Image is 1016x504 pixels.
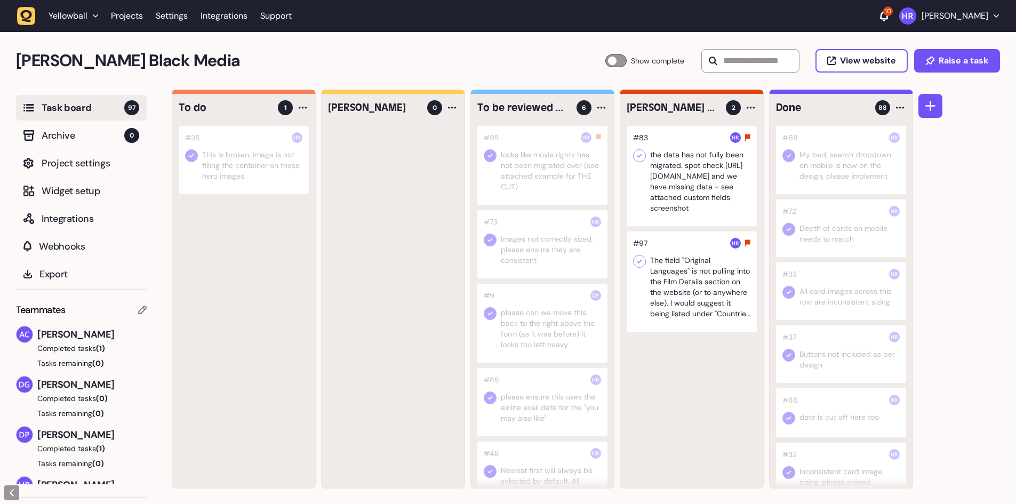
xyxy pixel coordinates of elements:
[966,454,1011,499] iframe: LiveChat chat widget
[914,49,1000,73] button: Raise a task
[581,132,591,143] img: Harry Robinson
[477,100,569,115] h4: To be reviewed by Yellowball
[124,100,139,115] span: 97
[16,443,138,454] button: Completed tasks(1)
[37,327,147,342] span: [PERSON_NAME]
[96,394,108,403] span: (0)
[37,477,147,492] span: [PERSON_NAME]
[328,100,420,115] h4: Harry
[590,374,601,385] img: Harry Robinson
[201,6,247,26] a: Integrations
[889,449,900,460] img: Harry Robinson
[899,7,999,25] button: [PERSON_NAME]
[16,150,147,176] button: Project settings
[16,261,147,287] button: Export
[889,206,900,217] img: Harry Robinson
[284,103,287,113] span: 1
[156,6,188,26] a: Settings
[840,57,896,65] span: View website
[92,459,104,468] span: (0)
[582,103,586,113] span: 6
[16,95,147,121] button: Task board97
[17,427,33,443] img: Dan Pearson
[878,103,887,113] span: 88
[732,103,735,113] span: 2
[730,238,741,249] img: Harry Robinson
[124,128,139,143] span: 0
[627,100,718,115] h4: Ameet / Dan
[16,408,147,419] button: Tasks remaining(0)
[260,11,292,21] a: Support
[433,103,437,113] span: 0
[815,49,908,73] button: View website
[889,269,900,279] img: Harry Robinson
[939,57,988,65] span: Raise a task
[883,6,893,16] div: 10
[16,302,66,317] span: Teammates
[590,290,601,301] img: Dan Pearson
[889,395,900,405] img: Harry Robinson
[889,332,900,342] img: Harry Robinson
[42,211,139,226] span: Integrations
[111,6,143,26] a: Projects
[631,54,684,67] span: Show complete
[16,393,138,404] button: Completed tasks(0)
[96,444,105,453] span: (1)
[16,206,147,231] button: Integrations
[92,409,104,418] span: (0)
[17,326,33,342] img: Ameet Chohan
[16,178,147,204] button: Widget setup
[42,183,139,198] span: Widget setup
[730,132,741,143] img: Harry Robinson
[37,377,147,392] span: [PERSON_NAME]
[42,156,139,171] span: Project settings
[776,100,868,115] h4: Done
[922,11,988,21] p: [PERSON_NAME]
[92,358,104,368] span: (0)
[39,267,139,282] span: Export
[16,343,138,354] button: Completed tasks(1)
[17,477,33,493] img: Harry Robinson
[37,427,147,442] span: [PERSON_NAME]
[42,128,124,143] span: Archive
[42,100,124,115] span: Task board
[16,123,147,148] button: Archive0
[17,377,33,393] img: David Groombridge
[16,358,147,369] button: Tasks remaining(0)
[96,343,105,353] span: (1)
[590,217,601,227] img: Harry Robinson
[292,132,302,143] img: Harry Robinson
[39,239,139,254] span: Webhooks
[899,7,916,25] img: Harry Robinson
[16,234,147,259] button: Webhooks
[49,11,87,21] span: Yellowball
[889,132,900,143] img: Harry Robinson
[16,458,147,469] button: Tasks remaining(0)
[16,48,605,74] h2: Penny Black Media
[590,448,601,459] img: Harry Robinson
[179,100,270,115] h4: To do
[17,6,105,26] button: Yellowball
